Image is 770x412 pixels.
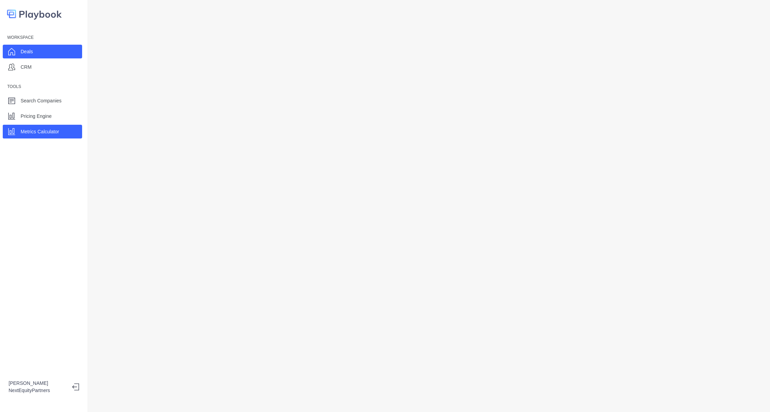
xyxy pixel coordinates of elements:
p: Deals [21,48,33,55]
iframe: Metrics Calculator [99,7,759,405]
p: CRM [21,64,32,71]
p: Pricing Engine [21,113,52,120]
p: Metrics Calculator [21,128,59,135]
p: [PERSON_NAME] [9,380,67,387]
p: Search Companies [21,97,62,104]
p: NextEquityPartners [9,387,67,394]
img: logo-colored [7,7,62,21]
